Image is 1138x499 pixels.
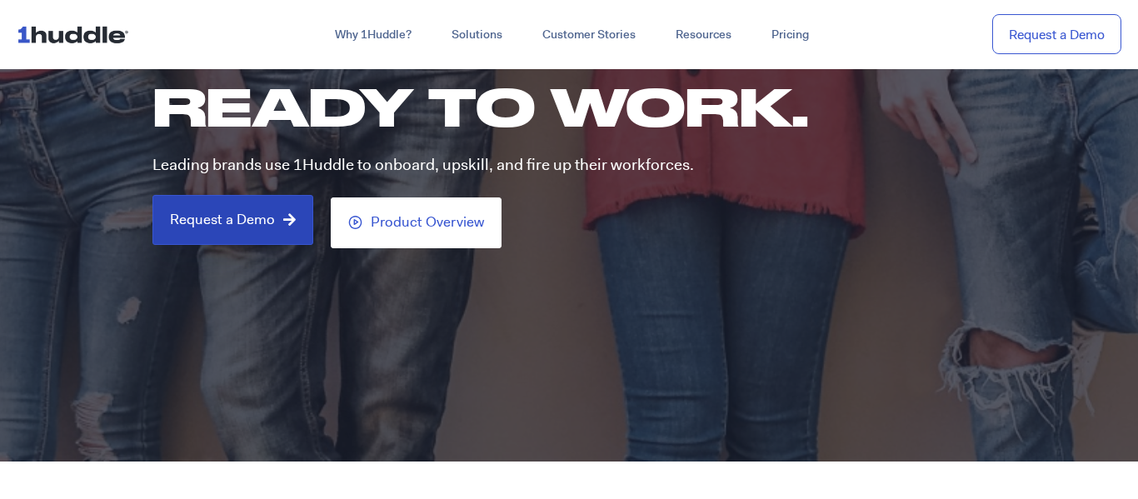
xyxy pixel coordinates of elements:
a: Request a Demo [992,14,1121,55]
p: Leading brands use 1Huddle to onboard, upskill, and fire up their workforces. [152,154,990,177]
a: Solutions [432,20,522,50]
a: Customer Stories [522,20,656,50]
a: Request a Demo [152,195,313,245]
a: Why 1Huddle? [315,20,432,50]
a: Resources [656,20,751,50]
span: Product Overview [371,215,484,231]
a: Product Overview [331,197,502,248]
a: Pricing [751,20,829,50]
img: ... [17,18,136,50]
span: Request a Demo [170,212,275,227]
